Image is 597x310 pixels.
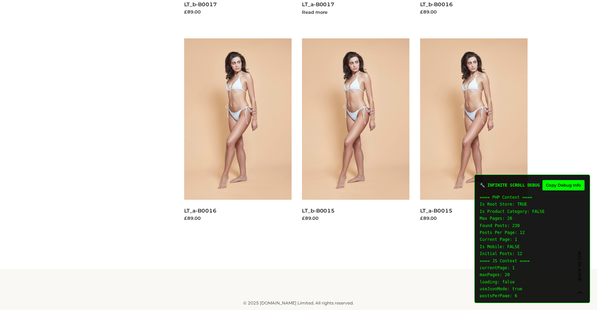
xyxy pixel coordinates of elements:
div: £89.00 [420,8,528,15]
div: Is Mobile: FALSE [480,243,585,250]
a: LT_a-B0017 [302,1,334,8]
a: LT_b-B0015 [302,207,335,214]
button: Copy Debug Info [542,180,585,190]
a: LT_b-B0017 [184,1,217,8]
div: Posts Per Page: 12 [480,229,585,236]
div: £89.00 [184,8,292,15]
div: £89.00 [302,215,410,222]
a: Read more [302,9,328,15]
div: Found Posts: 230 [480,222,585,229]
div: Is Root Store: TRUE [480,201,585,208]
div: Initial Posts: 12 [480,250,585,257]
div: © 2025 [DOMAIN_NAME] Limited. All rights reserved. [69,300,528,307]
div: £89.00 [420,215,528,222]
div: Current Page: 1 [480,236,585,243]
div: Is Product Category: FALSE [480,208,585,215]
div: £89.00 [184,215,292,222]
div: ==== JS Context ==== [480,257,585,264]
div: ==== PHP Context ==== [480,194,585,201]
a: LT_b-B0016 [420,1,453,8]
strong: 🔧 INFINITE SCROLL DEBUG [480,182,540,189]
a: LT_a-B0016 [184,207,217,214]
div: Max Pages: 20 [480,215,585,222]
a: LT_a-B0015 [420,207,453,214]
